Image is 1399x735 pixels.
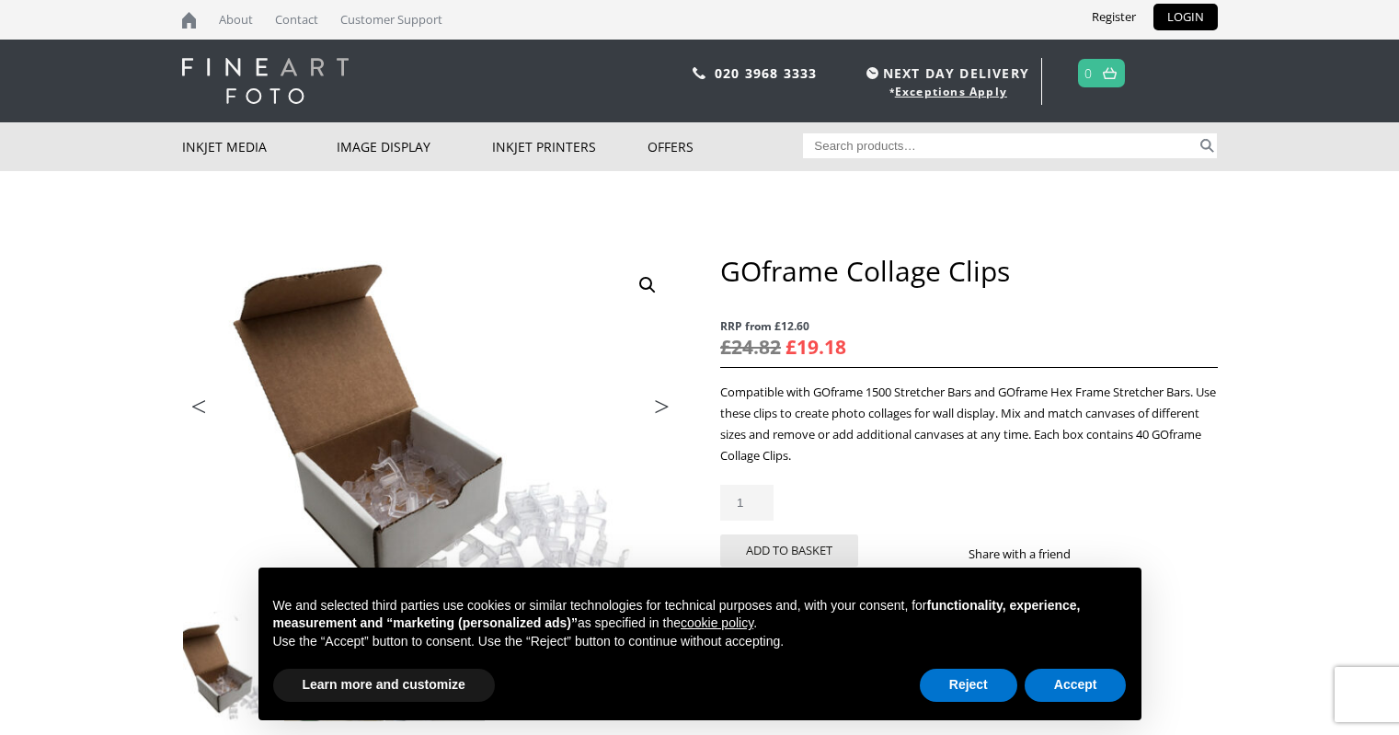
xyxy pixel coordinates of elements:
[182,122,338,171] a: Inkjet Media
[492,122,648,171] a: Inkjet Printers
[183,622,282,721] img: GOframe Collage Clips
[1153,4,1218,30] a: LOGIN
[1197,133,1218,158] button: Search
[273,598,1081,631] strong: functionality, experience, measurement and “marketing (personalized ads)”
[862,63,1029,84] span: NEXT DAY DELIVERY
[720,334,731,360] span: £
[1093,546,1107,561] img: facebook sharing button
[1025,669,1127,702] button: Accept
[786,334,797,360] span: £
[693,67,705,79] img: phone.svg
[337,122,492,171] a: Image Display
[786,334,846,360] bdi: 19.18
[1084,60,1093,86] a: 0
[1078,4,1150,30] a: Register
[895,84,1007,99] a: Exceptions Apply
[720,485,774,521] input: Product quantity
[715,64,818,82] a: 020 3968 3333
[1115,546,1130,561] img: twitter sharing button
[803,133,1197,158] input: Search products…
[1103,67,1117,79] img: basket.svg
[720,382,1217,466] p: Compatible with GOframe 1500 Stretcher Bars and GOframe Hex Frame Stretcher Bars. Use these clips...
[182,254,679,621] img: GOframe Collage Clips
[182,58,349,104] img: logo-white.svg
[273,633,1127,651] p: Use the “Accept” button to consent. Use the “Reject” button to continue without accepting.
[681,615,753,630] a: cookie policy
[720,316,1217,337] span: RRP from £12.60
[969,544,1093,565] p: Share with a friend
[244,553,1156,735] div: Notice
[720,334,781,360] bdi: 24.82
[720,254,1217,288] h1: GOframe Collage Clips
[866,67,878,79] img: time.svg
[920,669,1017,702] button: Reject
[273,669,495,702] button: Learn more and customize
[273,597,1127,633] p: We and selected third parties use cookies or similar technologies for technical purposes and, wit...
[648,122,803,171] a: Offers
[1137,546,1152,561] img: email sharing button
[720,534,858,567] button: Add to basket
[631,269,664,302] a: View full-screen image gallery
